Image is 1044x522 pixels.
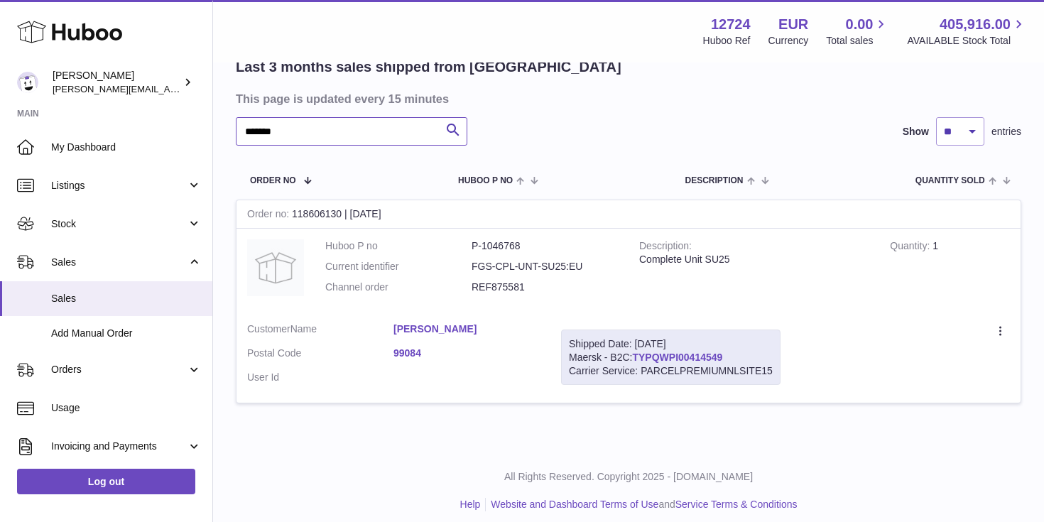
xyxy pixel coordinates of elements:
[632,352,722,363] a: TYPQWPI00414549
[458,176,513,185] span: Huboo P no
[325,281,472,294] dt: Channel order
[915,176,985,185] span: Quantity Sold
[247,322,393,339] dt: Name
[325,260,472,273] dt: Current identifier
[569,364,773,378] div: Carrier Service: PARCELPREMIUMNLSITE15
[53,69,180,96] div: [PERSON_NAME]
[51,440,187,453] span: Invoicing and Payments
[51,363,187,376] span: Orders
[236,91,1018,107] h3: This page is updated every 15 minutes
[247,323,290,335] span: Customer
[53,83,285,94] span: [PERSON_NAME][EMAIL_ADDRESS][DOMAIN_NAME]
[826,34,889,48] span: Total sales
[561,330,781,386] div: Maersk - B2C:
[51,292,202,305] span: Sales
[51,217,187,231] span: Stock
[826,15,889,48] a: 0.00 Total sales
[250,176,296,185] span: Order No
[51,141,202,154] span: My Dashboard
[247,371,393,384] dt: User Id
[224,470,1033,484] p: All Rights Reserved. Copyright 2025 - [DOMAIN_NAME]
[236,200,1021,229] div: 118606130 | [DATE]
[325,239,472,253] dt: Huboo P no
[675,499,798,510] a: Service Terms & Conditions
[17,72,38,93] img: sebastian@ffern.co
[768,34,809,48] div: Currency
[51,327,202,340] span: Add Manual Order
[51,256,187,269] span: Sales
[569,337,773,351] div: Shipped Date: [DATE]
[907,15,1027,48] a: 405,916.00 AVAILABLE Stock Total
[247,208,292,223] strong: Order no
[907,34,1027,48] span: AVAILABLE Stock Total
[685,176,743,185] span: Description
[778,15,808,34] strong: EUR
[639,253,869,266] div: Complete Unit SU25
[486,498,797,511] li: and
[51,401,202,415] span: Usage
[472,260,618,273] dd: FGS-CPL-UNT-SU25:EU
[51,179,187,192] span: Listings
[460,499,481,510] a: Help
[17,469,195,494] a: Log out
[711,15,751,34] strong: 12724
[472,281,618,294] dd: REF875581
[236,58,621,77] h2: Last 3 months sales shipped from [GEOGRAPHIC_DATA]
[393,347,540,360] a: 99084
[890,240,932,255] strong: Quantity
[247,239,304,296] img: no-photo.jpg
[991,125,1021,138] span: entries
[639,240,692,255] strong: Description
[472,239,618,253] dd: P-1046768
[903,125,929,138] label: Show
[940,15,1011,34] span: 405,916.00
[846,15,874,34] span: 0.00
[879,229,1021,312] td: 1
[247,347,393,364] dt: Postal Code
[393,322,540,336] a: [PERSON_NAME]
[703,34,751,48] div: Huboo Ref
[491,499,658,510] a: Website and Dashboard Terms of Use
